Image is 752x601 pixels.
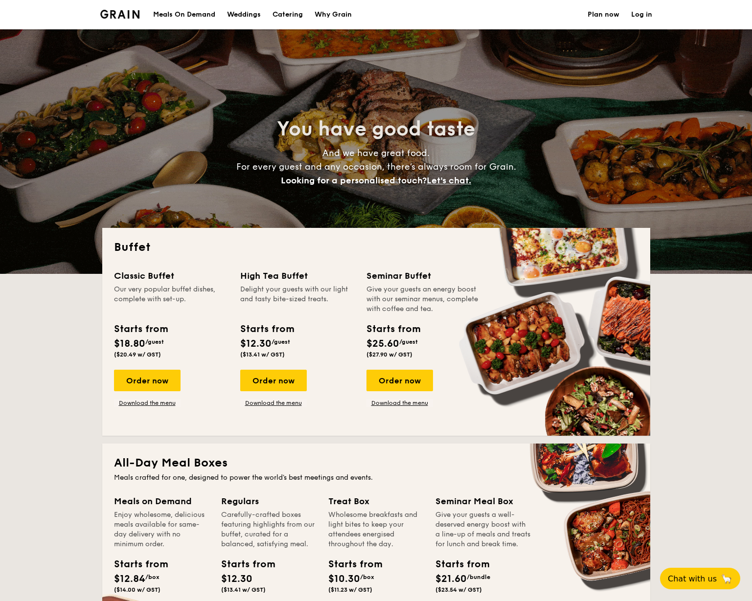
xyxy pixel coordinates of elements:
div: Order now [366,370,433,391]
span: And we have great food. For every guest and any occasion, there’s always room for Grain. [236,148,516,186]
div: Regulars [221,494,317,508]
div: Meals crafted for one, designed to power the world's best meetings and events. [114,473,638,483]
span: $18.80 [114,338,145,350]
div: Starts from [328,557,372,572]
span: ($20.49 w/ GST) [114,351,161,358]
div: Wholesome breakfasts and light bites to keep your attendees energised throughout the day. [328,510,424,549]
span: /guest [399,338,418,345]
span: ($27.90 w/ GST) [366,351,412,358]
span: You have good taste [277,117,475,141]
div: Our very popular buffet dishes, complete with set-up. [114,285,228,314]
span: ($13.41 w/ GST) [240,351,285,358]
a: Download the menu [114,399,181,407]
div: Starts from [240,322,294,336]
div: Enjoy wholesome, delicious meals available for same-day delivery with no minimum order. [114,510,209,549]
div: Classic Buffet [114,269,228,283]
div: Order now [114,370,181,391]
div: High Tea Buffet [240,269,355,283]
h2: All-Day Meal Boxes [114,455,638,471]
span: $12.84 [114,573,145,585]
span: ($13.41 w/ GST) [221,586,266,593]
a: Logotype [100,10,140,19]
div: Starts from [435,557,479,572]
span: ($11.23 w/ GST) [328,586,372,593]
span: 🦙 [721,573,732,584]
h2: Buffet [114,240,638,255]
div: Starts from [366,322,420,336]
span: ($23.54 w/ GST) [435,586,482,593]
button: Chat with us🦙 [660,568,740,589]
div: Carefully-crafted boxes featuring highlights from our buffet, curated for a balanced, satisfying ... [221,510,317,549]
div: Give your guests an energy boost with our seminar menus, complete with coffee and tea. [366,285,481,314]
span: ($14.00 w/ GST) [114,586,160,593]
span: $25.60 [366,338,399,350]
span: $12.30 [221,573,252,585]
span: $12.30 [240,338,272,350]
a: Download the menu [240,399,307,407]
div: Treat Box [328,494,424,508]
span: /guest [145,338,164,345]
div: Seminar Buffet [366,269,481,283]
a: Download the menu [366,399,433,407]
img: Grain [100,10,140,19]
span: Chat with us [668,574,717,583]
div: Starts from [221,557,265,572]
span: /box [145,574,160,580]
div: Meals on Demand [114,494,209,508]
span: Looking for a personalised touch? [281,175,427,186]
span: /box [360,574,374,580]
span: $21.60 [435,573,467,585]
div: Give your guests a well-deserved energy boost with a line-up of meals and treats for lunch and br... [435,510,531,549]
span: Let's chat. [427,175,471,186]
div: Starts from [114,322,167,336]
div: Starts from [114,557,158,572]
div: Delight your guests with our light and tasty bite-sized treats. [240,285,355,314]
span: $10.30 [328,573,360,585]
div: Order now [240,370,307,391]
span: /bundle [467,574,490,580]
span: /guest [272,338,290,345]
div: Seminar Meal Box [435,494,531,508]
